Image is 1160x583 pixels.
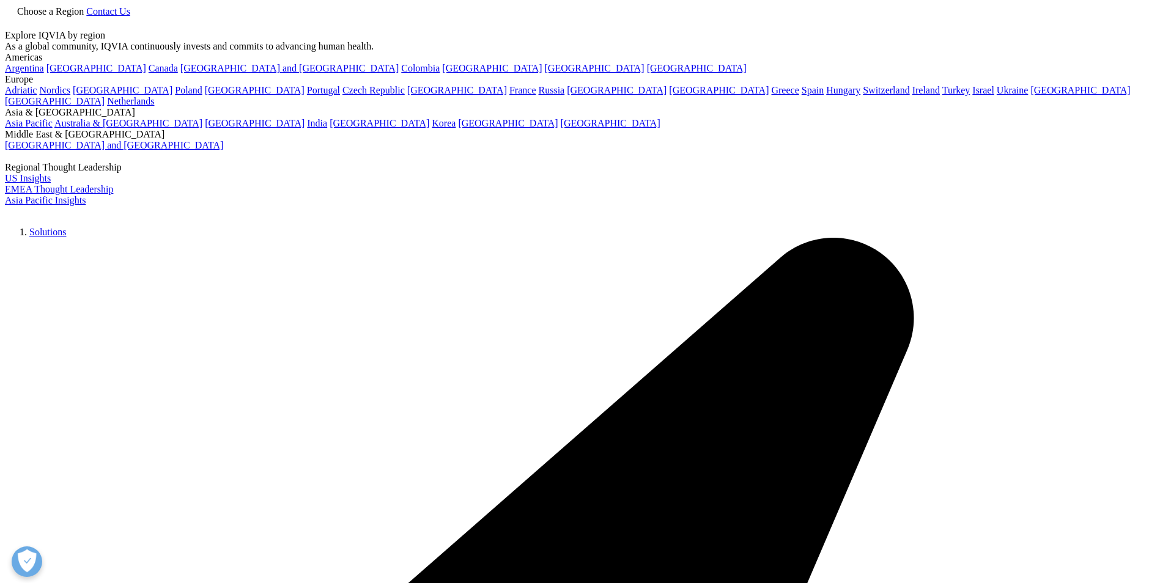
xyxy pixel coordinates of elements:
[342,85,405,95] a: Czech Republic
[771,85,799,95] a: Greece
[307,85,340,95] a: Portugal
[539,85,565,95] a: Russia
[5,41,1155,52] div: As a global community, IQVIA continuously invests and commits to advancing human health.
[73,85,172,95] a: [GEOGRAPHIC_DATA]
[432,118,456,128] a: Korea
[46,63,146,73] a: [GEOGRAPHIC_DATA]
[802,85,824,95] a: Spain
[5,184,113,194] a: EMEA Thought Leadership
[205,118,305,128] a: [GEOGRAPHIC_DATA]
[942,85,970,95] a: Turkey
[180,63,399,73] a: [GEOGRAPHIC_DATA] and [GEOGRAPHIC_DATA]
[912,85,940,95] a: Ireland
[826,85,860,95] a: Hungary
[39,85,70,95] a: Nordics
[458,118,558,128] a: [GEOGRAPHIC_DATA]
[647,63,747,73] a: [GEOGRAPHIC_DATA]
[54,118,202,128] a: Australia & [GEOGRAPHIC_DATA]
[5,162,1155,173] div: Regional Thought Leadership
[5,52,1155,63] div: Americas
[5,118,53,128] a: Asia Pacific
[5,85,37,95] a: Adriatic
[545,63,645,73] a: [GEOGRAPHIC_DATA]
[401,63,440,73] a: Colombia
[442,63,542,73] a: [GEOGRAPHIC_DATA]
[5,30,1155,41] div: Explore IQVIA by region
[307,118,327,128] a: India
[863,85,909,95] a: Switzerland
[5,140,223,150] a: [GEOGRAPHIC_DATA] and [GEOGRAPHIC_DATA]
[5,195,86,205] a: Asia Pacific Insights
[509,85,536,95] a: France
[5,129,1155,140] div: Middle East & [GEOGRAPHIC_DATA]
[972,85,994,95] a: Israel
[1030,85,1130,95] a: [GEOGRAPHIC_DATA]
[5,173,51,183] a: US Insights
[5,63,44,73] a: Argentina
[669,85,769,95] a: [GEOGRAPHIC_DATA]
[561,118,660,128] a: [GEOGRAPHIC_DATA]
[17,6,84,16] span: Choose a Region
[205,85,305,95] a: [GEOGRAPHIC_DATA]
[567,85,667,95] a: [GEOGRAPHIC_DATA]
[997,85,1029,95] a: Ukraine
[5,107,1155,118] div: Asia & [GEOGRAPHIC_DATA]
[5,96,105,106] a: [GEOGRAPHIC_DATA]
[175,85,202,95] a: Poland
[407,85,507,95] a: [GEOGRAPHIC_DATA]
[149,63,178,73] a: Canada
[29,227,66,237] a: Solutions
[12,546,42,577] button: Open Preferences
[5,74,1155,85] div: Europe
[86,6,130,16] a: Contact Us
[330,118,429,128] a: [GEOGRAPHIC_DATA]
[107,96,154,106] a: Netherlands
